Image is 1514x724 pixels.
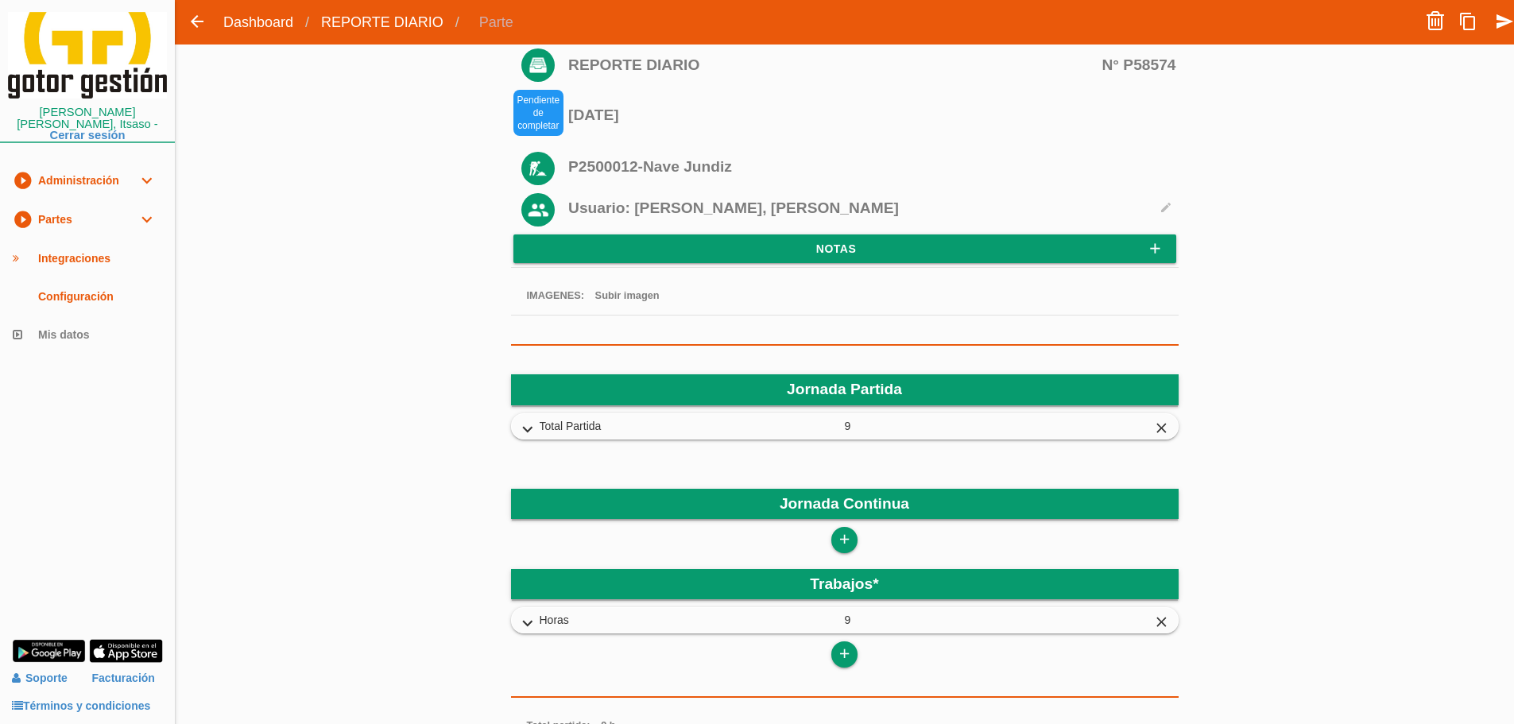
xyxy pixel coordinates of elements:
i: play_circle_filled [13,161,32,199]
img: ic_action_modelo_de_partes_blanco.png [521,48,555,82]
i: expand_more [137,200,156,238]
i: play_circle_filled [13,200,32,238]
span: Subir imagen [595,289,660,301]
i: send [1495,6,1514,37]
span: Horas [540,612,845,629]
span: IMAGENES: [527,289,585,301]
span: Total Partida [540,418,845,435]
a: Facturación [92,664,155,692]
img: app-store.png [89,639,163,663]
img: ic_action_name2.png [521,193,555,226]
span: Parte [467,2,525,42]
span: Usuario: [PERSON_NAME], [PERSON_NAME] [568,199,899,216]
a: Soporte [12,672,68,684]
a: Términos y condiciones [12,699,150,712]
i: add [837,527,852,552]
i: close [1149,420,1175,437]
img: google-play.png [12,639,86,663]
span: N° P58574 [1102,57,1175,72]
img: itcons-logo [8,12,167,99]
i: add [837,641,852,667]
a: Notas [513,234,1176,263]
span: 9 [845,612,1150,629]
a: Cerrar sesión [50,129,126,141]
span: P2500012-Nave Jundiz [568,158,732,175]
i: close [1149,614,1175,631]
a: add [831,641,857,667]
i: expand_more [515,420,540,440]
a: content_copy [1452,6,1484,37]
header: Jornada Partida [511,374,1179,405]
header: Jornada Continua [511,489,1179,519]
i: expand_more [137,161,156,199]
img: ic_work_in_progress_white.png [521,152,555,185]
p: Pendiente de completar [513,90,564,136]
span: 9 [845,418,1150,435]
span: REPORTE DIARIO [568,57,1175,72]
span: [DATE] [568,106,619,123]
i: content_copy [1458,6,1477,37]
i: expand_more [515,614,540,634]
i: add [1147,234,1164,263]
header: Trabajos* [511,569,1179,599]
a: add [831,527,857,552]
